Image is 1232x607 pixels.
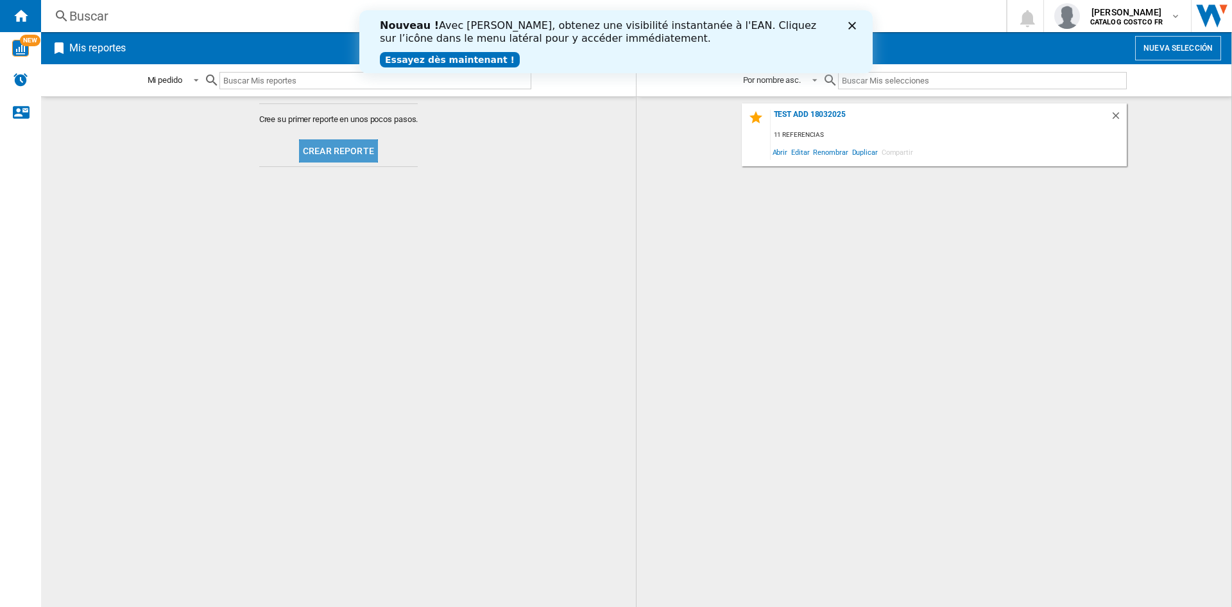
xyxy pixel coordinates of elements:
[771,110,1110,127] div: Test add 18032025
[743,75,801,85] div: Por nombre asc.
[12,40,29,57] img: wise-card.svg
[359,10,873,73] iframe: Intercom live chat banner
[880,143,915,161] span: Compartir
[771,143,790,161] span: Abrir
[259,114,418,125] span: Cree su primer reporte en unos pocos pasos.
[1135,36,1221,60] button: Nueva selección
[219,72,531,89] input: Buscar Mis reportes
[771,127,1127,143] div: 11 referencias
[1090,6,1163,19] span: [PERSON_NAME]
[67,36,128,60] h2: Mis reportes
[20,35,40,46] span: NEW
[69,7,973,25] div: Buscar
[1110,110,1127,127] div: Borrar
[299,139,378,163] button: Crear reporte
[789,143,811,161] span: Editar
[1090,18,1163,26] b: CATALOG COSTCO FR
[489,12,502,19] div: Cerrar
[1054,3,1080,29] img: profile.jpg
[811,143,850,161] span: Renombrar
[850,143,880,161] span: Duplicar
[148,75,182,85] div: Mi pedido
[838,72,1126,89] input: Buscar Mis selecciones
[13,72,28,87] img: alerts-logo.svg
